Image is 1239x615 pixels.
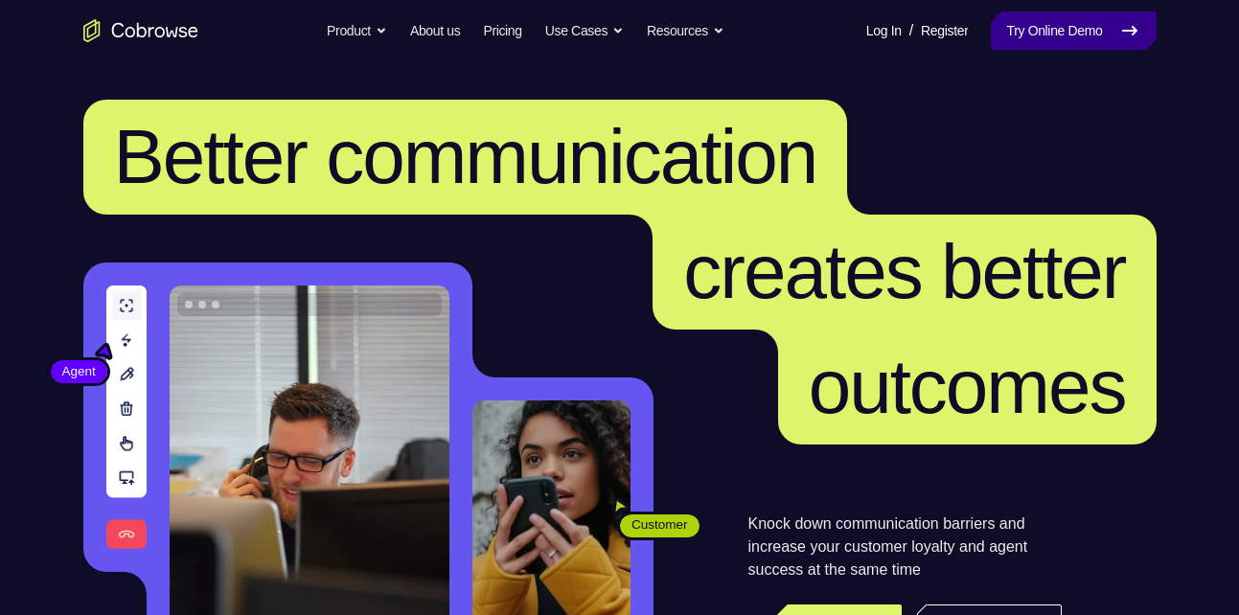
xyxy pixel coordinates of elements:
[410,11,460,50] a: About us
[545,11,624,50] button: Use Cases
[748,512,1062,581] p: Knock down communication barriers and increase your customer loyalty and agent success at the sam...
[909,19,913,42] span: /
[114,114,817,199] span: Better communication
[809,344,1126,429] span: outcomes
[483,11,521,50] a: Pricing
[991,11,1156,50] a: Try Online Demo
[921,11,968,50] a: Register
[866,11,902,50] a: Log In
[327,11,387,50] button: Product
[683,229,1125,314] span: creates better
[647,11,724,50] button: Resources
[83,19,198,42] a: Go to the home page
